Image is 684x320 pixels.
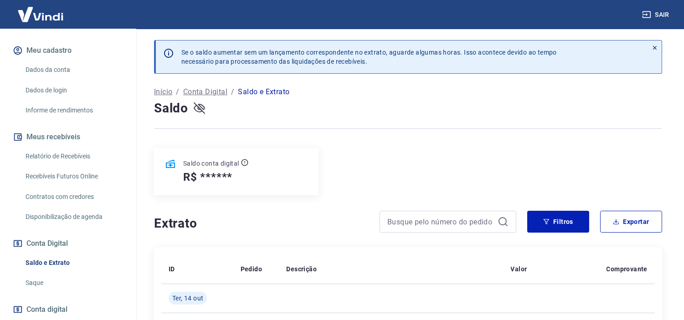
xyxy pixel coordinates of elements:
h4: Saldo [154,99,188,117]
a: Dados da conta [22,61,125,79]
p: Saldo e Extrato [238,86,289,97]
span: Conta digital [26,303,67,316]
a: Conta Digital [183,86,227,97]
p: / [231,86,234,97]
p: / [176,86,179,97]
a: Conta digital [11,300,125,320]
p: Saldo conta digital [183,159,239,168]
p: Valor [511,264,527,274]
a: Dados de login [22,81,125,100]
a: Saldo e Extrato [22,254,125,272]
button: Conta Digital [11,234,125,254]
a: Recebíveis Futuros Online [22,167,125,186]
a: Saque [22,274,125,292]
h4: Extrato [154,214,369,233]
a: Início [154,86,172,97]
p: Se o saldo aumentar sem um lançamento correspondente no extrato, aguarde algumas horas. Isso acon... [181,48,557,66]
a: Relatório de Recebíveis [22,147,125,166]
img: Vindi [11,0,70,28]
a: Informe de rendimentos [22,101,125,120]
p: Pedido [241,264,262,274]
button: Sair [640,6,673,23]
input: Busque pelo número do pedido [387,215,494,229]
a: Disponibilização de agenda [22,208,125,226]
button: Meus recebíveis [11,127,125,147]
a: Contratos com credores [22,188,125,206]
p: Descrição [286,264,317,274]
button: Meu cadastro [11,41,125,61]
p: ID [169,264,175,274]
button: Filtros [527,211,589,233]
span: Ter, 14 out [172,294,203,303]
button: Exportar [600,211,662,233]
p: Comprovante [607,264,648,274]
